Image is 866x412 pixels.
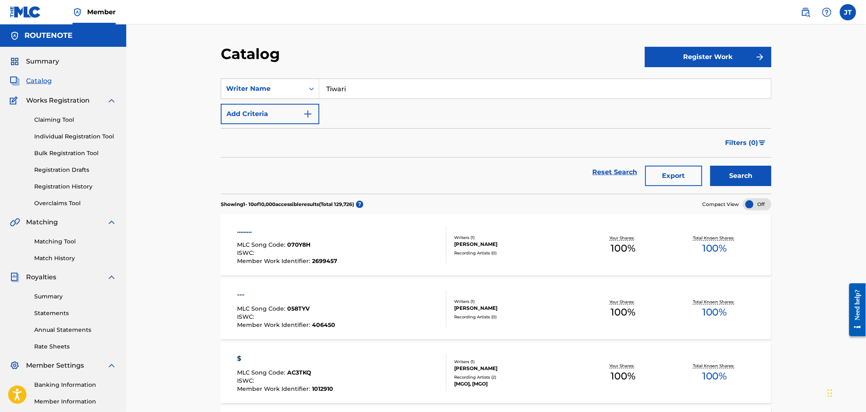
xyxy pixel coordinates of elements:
a: Claiming Tool [34,116,116,124]
span: 058TYV [288,305,310,312]
a: Registration History [34,182,116,191]
span: 2699457 [312,257,338,265]
div: User Menu [840,4,856,20]
img: Summary [10,57,20,66]
a: CatalogCatalog [10,76,52,86]
img: Top Rightsholder [73,7,82,17]
button: Register Work [645,47,771,67]
div: --- [237,290,336,300]
span: Member Work Identifier : [237,257,312,265]
span: MLC Song Code : [237,305,288,312]
img: expand [107,96,116,105]
div: ......... [237,226,338,236]
a: Reset Search [588,163,641,181]
a: Annual Statements [34,326,116,334]
img: filter [759,140,766,145]
span: 406450 [312,321,336,329]
a: Member Information [34,397,116,406]
span: Member Work Identifier : [237,321,312,329]
span: ISWC : [237,249,257,256]
img: expand [107,272,116,282]
button: Export [645,166,702,186]
a: Match History [34,254,116,263]
img: Catalog [10,76,20,86]
iframe: Resource Center [843,277,866,342]
span: Member Settings [26,361,84,370]
button: Add Criteria [221,104,319,124]
a: ---MLC Song Code:058TYVISWC:Member Work Identifier:406450Writers (1)[PERSON_NAME]Recording Artist... [221,278,771,340]
span: 100 % [611,241,635,256]
span: Member [87,7,116,17]
span: MLC Song Code : [237,369,288,376]
a: Matching Tool [34,237,116,246]
span: 100 % [702,305,727,320]
img: 9d2ae6d4665cec9f34b9.svg [303,109,313,119]
a: Bulk Registration Tool [34,149,116,158]
a: $MLC Song Code:AC3TKQISWC:Member Work Identifier:1012910Writers (1)[PERSON_NAME]Recording Artists... [221,342,771,403]
a: SummarySummary [10,57,59,66]
img: Matching [10,217,20,227]
div: [PERSON_NAME] [454,241,577,248]
div: Writers ( 1 ) [454,359,577,365]
button: Search [710,166,771,186]
p: Total Known Shares: [693,299,736,305]
span: Works Registration [26,96,90,105]
a: Registration Drafts [34,166,116,174]
a: Statements [34,309,116,318]
div: Help [819,4,835,20]
span: Compact View [703,201,739,208]
button: Filters (0) [721,133,771,153]
span: 100 % [702,369,727,384]
span: 100 % [611,305,635,320]
span: Summary [26,57,59,66]
span: ISWC : [237,377,257,384]
span: Filters ( 0 ) [725,138,758,148]
div: [MGO], [MGO] [454,380,577,388]
img: expand [107,217,116,227]
span: ISWC : [237,313,257,320]
h2: Catalog [221,45,284,63]
span: 070Y8H [288,241,311,248]
span: 100 % [611,369,635,384]
span: Royalties [26,272,56,282]
img: f7272a7cc735f4ea7f67.svg [755,52,765,62]
a: Overclaims Tool [34,199,116,208]
div: Writers ( 1 ) [454,234,577,241]
p: Total Known Shares: [693,235,736,241]
iframe: Chat Widget [825,373,866,412]
img: help [822,7,832,17]
a: Individual Registration Tool [34,132,116,141]
img: Accounts [10,31,20,41]
a: Summary [34,292,116,301]
span: 1012910 [312,385,334,392]
p: Total Known Shares: [693,363,736,369]
span: Member Work Identifier : [237,385,312,392]
span: ? [356,201,363,208]
a: .........MLC Song Code:070Y8HISWC:Member Work Identifier:2699457Writers (1)[PERSON_NAME]Recording... [221,215,771,276]
span: Catalog [26,76,52,86]
h5: ROUTENOTE [24,31,73,40]
p: Your Shares: [610,299,637,305]
div: [PERSON_NAME] [454,365,577,372]
div: Writer Name [226,84,299,94]
div: [PERSON_NAME] [454,305,577,312]
div: Drag [828,381,833,405]
img: Royalties [10,272,20,282]
span: MLC Song Code : [237,241,288,248]
img: Works Registration [10,96,20,105]
div: Recording Artists ( 0 ) [454,314,577,320]
p: Your Shares: [610,363,637,369]
a: Public Search [798,4,814,20]
div: Recording Artists ( 2 ) [454,374,577,380]
p: Your Shares: [610,235,637,241]
div: $ [237,354,334,364]
img: MLC Logo [10,6,41,18]
form: Search Form [221,79,771,194]
span: 100 % [702,241,727,256]
a: Banking Information [34,381,116,389]
div: Recording Artists ( 0 ) [454,250,577,256]
span: Matching [26,217,58,227]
